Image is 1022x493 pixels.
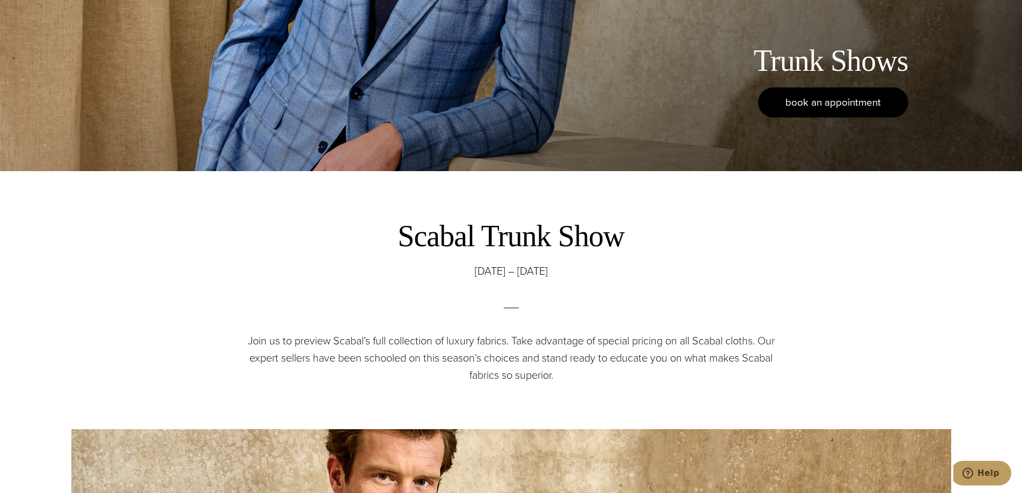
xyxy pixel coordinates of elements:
[238,263,785,278] h3: [DATE] – [DATE]
[758,87,908,117] a: book an appointment
[238,217,785,255] h2: Scabal Trunk Show
[785,94,881,110] span: book an appointment
[754,43,908,79] h1: Trunk Shows
[953,461,1011,488] iframe: Opens a widget where you can chat to one of our agents
[238,332,785,384] p: Join us to preview Scabal’s full collection of luxury fabrics. Take advantage of special pricing ...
